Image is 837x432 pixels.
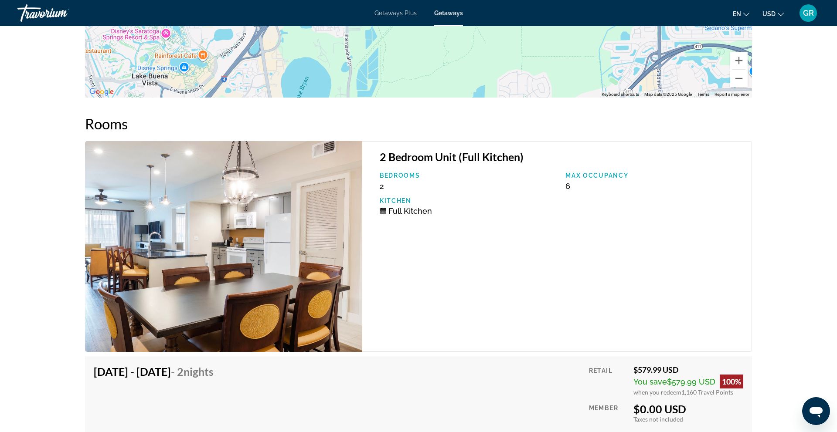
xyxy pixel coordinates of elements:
[730,52,748,69] button: Zoom in
[380,150,743,163] h3: 2 Bedroom Unit (Full Kitchen)
[434,10,463,17] a: Getaways
[762,10,776,17] span: USD
[87,86,116,98] img: Google
[633,365,743,375] div: $579.99 USD
[171,365,214,378] span: - 2
[85,115,752,132] h2: Rooms
[803,9,814,17] span: GR
[797,4,820,22] button: User Menu
[184,365,214,378] span: Nights
[715,92,749,97] a: Report a map error
[565,172,743,179] p: Max Occupancy
[17,2,105,24] a: Travorium
[374,10,417,17] a: Getaways Plus
[733,7,749,20] button: Change language
[762,7,784,20] button: Change currency
[94,365,214,378] h4: [DATE] - [DATE]
[380,172,557,179] p: Bedrooms
[87,86,116,98] a: Open this area in Google Maps (opens a new window)
[380,182,384,191] span: 2
[667,377,715,386] span: $579.99 USD
[589,365,627,396] div: Retail
[633,402,743,415] div: $0.00 USD
[802,397,830,425] iframe: Button to launch messaging window
[681,388,733,396] span: 1,160 Travel Points
[633,377,667,386] span: You save
[380,197,557,204] p: Kitchen
[720,375,743,388] div: 100%
[633,388,681,396] span: when you redeem
[697,92,709,97] a: Terms (opens in new tab)
[565,182,570,191] span: 6
[644,92,692,97] span: Map data ©2025 Google
[633,415,683,423] span: Taxes not included
[388,206,432,216] span: Full Kitchen
[85,141,362,352] img: WorldMark Orlando Kingstown Reef - 2 Nights
[730,70,748,87] button: Zoom out
[602,91,639,98] button: Keyboard shortcuts
[733,10,741,17] span: en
